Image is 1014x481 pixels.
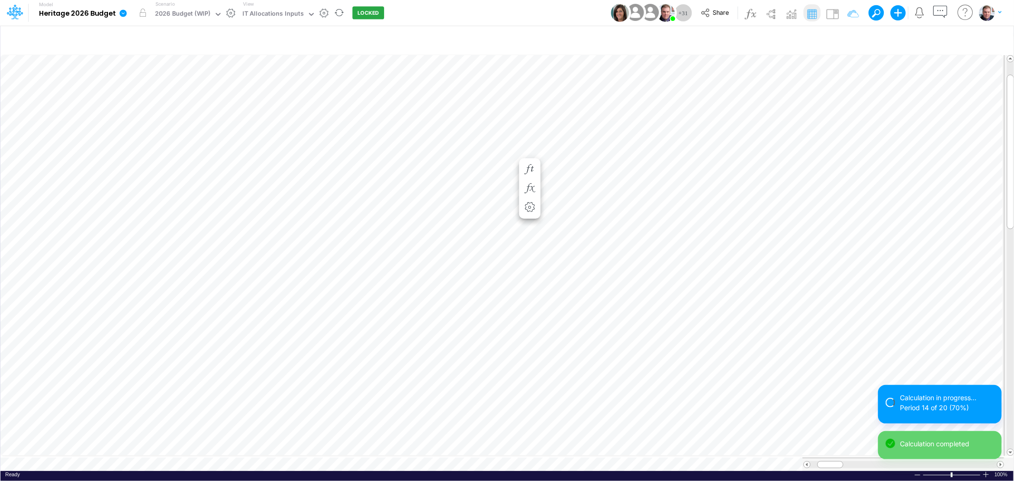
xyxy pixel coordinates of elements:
[982,471,990,478] div: Zoom In
[900,393,994,413] div: Calculation in progress... Period 14 of 20 (70%)
[5,471,20,478] div: In Ready mode
[242,9,304,20] div: IT Allocations Inputs
[243,0,254,8] label: View
[678,10,688,16] span: + 31
[39,10,116,18] b: Heritage 2026 Budget
[900,439,994,449] div: Calculation completed
[39,2,53,8] label: Model
[155,0,175,8] label: Scenario
[995,471,1009,478] div: Zoom level
[5,471,20,477] span: Ready
[9,30,807,49] input: Type a title here
[914,471,921,479] div: Zoom Out
[352,7,384,19] button: LOCKED
[923,471,982,478] div: Zoom
[155,9,211,20] div: 2026 Budget (WIP)
[611,4,629,22] img: User Image Icon
[657,4,675,22] img: User Image Icon
[713,9,729,16] span: Share
[951,472,953,477] div: Zoom
[625,2,646,23] img: User Image Icon
[696,6,735,20] button: Share
[639,2,661,23] img: User Image Icon
[914,7,925,18] a: Notifications
[995,471,1009,478] span: 100%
